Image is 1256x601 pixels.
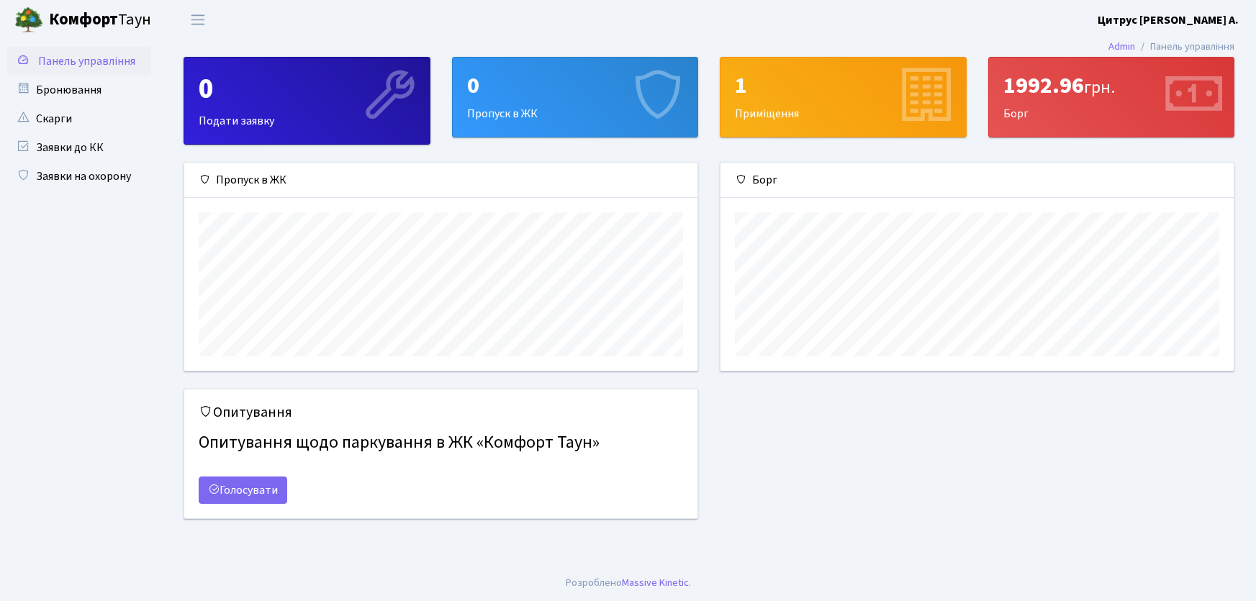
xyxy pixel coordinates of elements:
div: Подати заявку [184,58,430,144]
b: Комфорт [49,8,118,31]
div: 0 [199,72,415,107]
a: Admin [1108,39,1135,54]
b: Цитрус [PERSON_NAME] А. [1098,12,1239,28]
a: 0Подати заявку [184,57,430,145]
a: Заявки до КК [7,133,151,162]
span: Панель управління [38,53,135,69]
div: . [566,575,691,591]
div: 1992.96 [1003,72,1220,99]
h4: Опитування щодо паркування в ЖК «Комфорт Таун» [199,427,683,459]
div: 1 [735,72,952,99]
a: Цитрус [PERSON_NAME] А. [1098,12,1239,29]
a: Розроблено [566,575,622,590]
a: Massive Kinetic [622,575,689,590]
div: Борг [720,163,1234,198]
div: Пропуск в ЖК [453,58,698,137]
span: Таун [49,8,151,32]
a: Голосувати [199,476,287,504]
div: 0 [467,72,684,99]
a: Панель управління [7,47,151,76]
li: Панель управління [1135,39,1234,55]
a: Скарги [7,104,151,133]
button: Переключити навігацію [180,8,216,32]
div: Пропуск в ЖК [184,163,697,198]
a: Бронювання [7,76,151,104]
a: 1Приміщення [720,57,967,137]
div: Борг [989,58,1234,137]
h5: Опитування [199,404,683,421]
img: logo.png [14,6,43,35]
div: Приміщення [720,58,966,137]
span: грн. [1084,75,1115,100]
a: Заявки на охорону [7,162,151,191]
a: 0Пропуск в ЖК [452,57,699,137]
nav: breadcrumb [1087,32,1256,62]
